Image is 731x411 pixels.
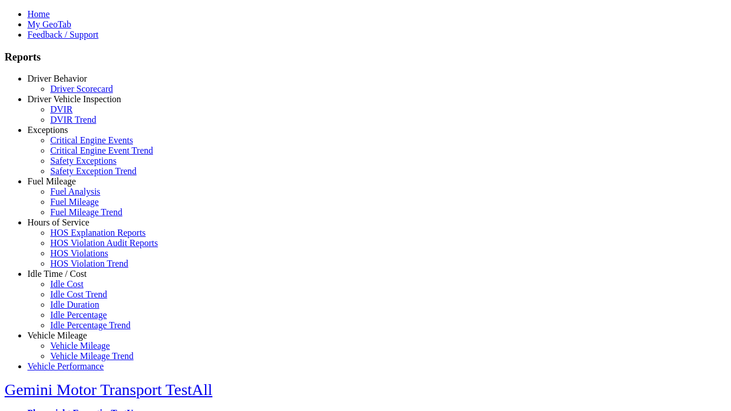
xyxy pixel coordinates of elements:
[50,351,134,361] a: Vehicle Mileage Trend
[50,259,128,268] a: HOS Violation Trend
[27,125,68,135] a: Exceptions
[27,269,87,279] a: Idle Time / Cost
[5,381,212,398] a: Gemini Motor Transport TestAll
[50,310,107,320] a: Idle Percentage
[50,289,107,299] a: Idle Cost Trend
[50,228,146,237] a: HOS Explanation Reports
[50,166,136,176] a: Safety Exception Trend
[50,320,130,330] a: Idle Percentage Trend
[27,176,76,186] a: Fuel Mileage
[27,217,89,227] a: Hours of Service
[27,74,87,83] a: Driver Behavior
[50,341,110,350] a: Vehicle Mileage
[50,156,117,166] a: Safety Exceptions
[27,331,87,340] a: Vehicle Mileage
[50,104,73,114] a: DVIR
[50,279,83,289] a: Idle Cost
[50,248,108,258] a: HOS Violations
[50,207,122,217] a: Fuel Mileage Trend
[50,146,153,155] a: Critical Engine Event Trend
[50,135,133,145] a: Critical Engine Events
[50,187,101,196] a: Fuel Analysis
[5,51,726,63] h3: Reports
[50,115,96,124] a: DVIR Trend
[27,9,50,19] a: Home
[27,19,71,29] a: My GeoTab
[27,361,104,371] a: Vehicle Performance
[27,94,121,104] a: Driver Vehicle Inspection
[50,300,99,309] a: Idle Duration
[27,30,98,39] a: Feedback / Support
[50,84,113,94] a: Driver Scorecard
[50,238,158,248] a: HOS Violation Audit Reports
[50,197,99,207] a: Fuel Mileage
